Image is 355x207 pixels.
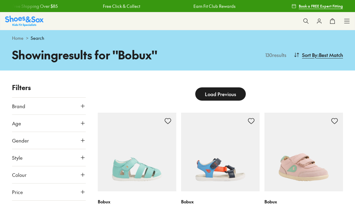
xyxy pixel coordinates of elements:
[263,51,286,58] p: 130 results
[12,154,23,161] span: Style
[12,83,86,93] p: Filters
[195,87,246,101] button: Load Previous
[302,51,317,58] span: Sort By
[12,188,23,196] span: Price
[98,199,176,205] p: Bobux
[12,132,86,149] button: Gender
[12,149,86,166] button: Style
[5,16,44,26] a: Shoes & Sox
[5,16,44,26] img: SNS_Logo_Responsive.svg
[31,35,44,41] span: Search
[12,46,177,63] h1: Showing results for " Bobux "
[264,199,343,205] p: Bobux
[193,3,236,9] a: Earn Fit Club Rewards
[299,3,343,9] span: Book a FREE Expert Fitting
[181,199,260,205] p: Bobux
[12,115,86,132] button: Age
[12,183,86,200] button: Price
[12,171,26,178] span: Colour
[317,51,343,58] span: : Best Match
[292,1,343,11] a: Book a FREE Expert Fitting
[12,166,86,183] button: Colour
[12,3,58,9] a: Free Shipping Over $85
[103,3,140,9] a: Free Click & Collect
[205,90,236,98] span: Load Previous
[12,102,25,110] span: Brand
[12,137,29,144] span: Gender
[294,48,343,61] button: Sort By:Best Match
[12,35,23,41] a: Home
[12,35,343,41] div: >
[12,98,86,114] button: Brand
[12,120,21,127] span: Age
